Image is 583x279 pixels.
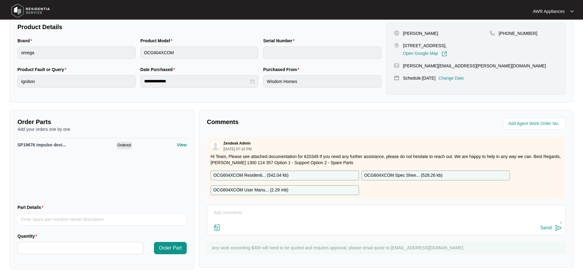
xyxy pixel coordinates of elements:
p: Any work exceeding $300 will need to be quoted and requires approval, please email quote to [EMAI... [212,245,562,251]
img: user-pin [394,30,399,36]
input: Date Purchased [144,78,249,85]
p: Comments [207,118,382,126]
label: Date Purchased [140,66,178,73]
img: user.svg [211,141,220,150]
img: residentia service logo [9,2,52,20]
p: Order Parts [17,118,187,126]
label: Purchased From [263,66,302,73]
img: file-attachment-doc.svg [213,224,221,231]
p: [DATE] 07:16 PM [223,147,252,151]
input: Product Model [140,47,259,59]
label: Part Details [17,204,46,210]
img: dropdown arrow [570,10,574,13]
p: Add your orders one by one [17,126,187,132]
p: [PERSON_NAME] [403,30,438,36]
p: [PHONE_NUMBER] [499,30,537,36]
img: map-pin [394,75,399,81]
button: Order Part [154,242,187,254]
span: Ordered [116,142,132,149]
span: Order Part [159,244,182,252]
p: Zendesk Admin [223,141,251,146]
input: Add Agent Work Order No. [508,120,562,127]
label: Brand [17,38,35,44]
img: map-pin [490,30,495,36]
input: Part Details [17,213,187,225]
p: View [177,142,187,148]
input: Brand [17,47,136,59]
span: SP19676 impulse devi... [17,142,66,147]
p: Schedule: [DATE] [403,75,435,81]
input: Quantity [18,242,143,254]
p: [PERSON_NAME][EMAIL_ADDRESS][PERSON_NAME][DOMAIN_NAME] [403,63,546,69]
p: Hi Team, Please see attached documentation for 620349 If you need any further assistance, please ... [211,153,562,166]
p: AWR Appliances [533,8,565,14]
button: Send [540,224,562,232]
p: Change Date [439,75,464,81]
a: Open Google Map [403,51,447,57]
label: Product Fault or Query [17,66,69,73]
label: Product Model [140,38,175,44]
img: send-icon.svg [555,224,562,232]
label: Serial Number [263,38,297,44]
input: Purchased From [263,75,381,88]
p: Product Details [17,23,381,31]
div: Send [540,225,552,231]
p: OCG604XCOM User Manu... ( 2.29 mb ) [213,187,288,194]
input: Serial Number [263,47,381,59]
p: OCG604XCOM Spec Shee... ( 528.26 kb ) [364,172,443,179]
img: Link-External [442,51,447,57]
img: map-pin [394,63,399,68]
p: [STREET_ADDRESS], [403,43,447,49]
p: OCG604XCOM Residenti... ( 542.04 kb ) [213,172,289,179]
input: Product Fault or Query [17,75,136,88]
label: Quantity [17,233,39,239]
img: map-pin [394,43,399,48]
